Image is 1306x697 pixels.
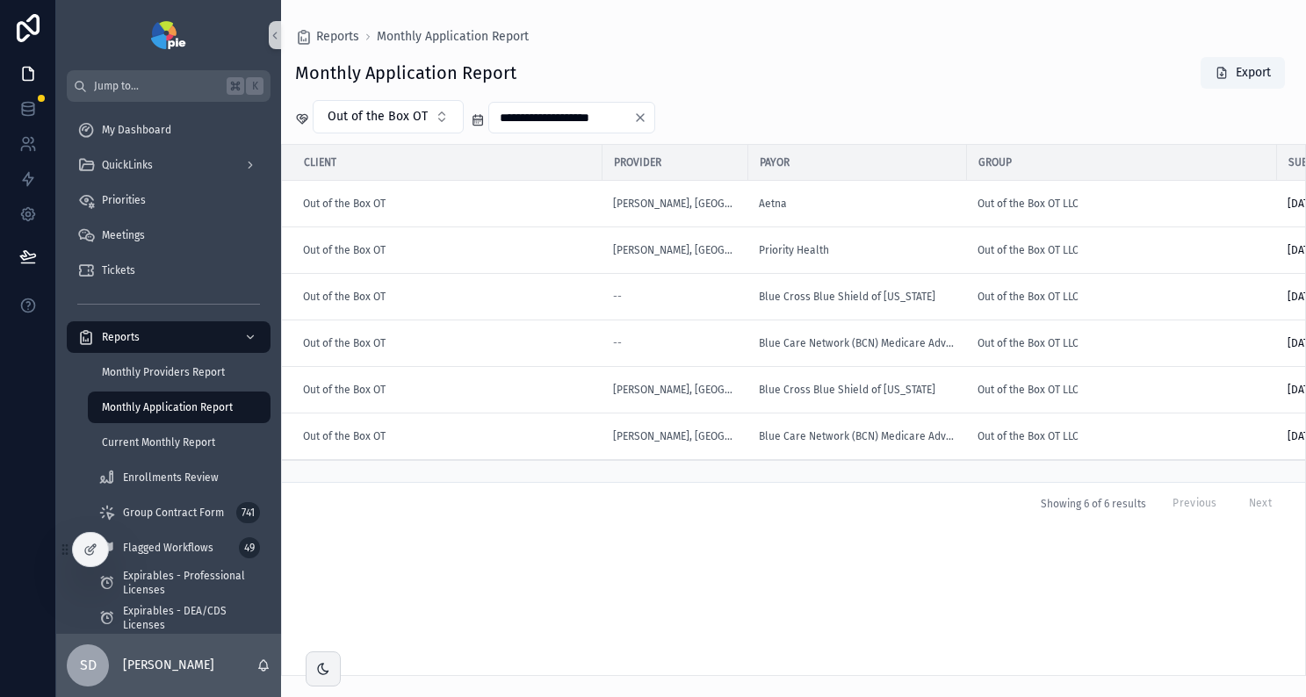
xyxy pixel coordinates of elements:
img: App logo [151,21,185,49]
a: Out of the Box OT [303,243,592,257]
span: Out of the Box OT [328,108,428,126]
a: Out of the Box OT LLC [978,429,1266,443]
p: [PERSON_NAME] [123,657,214,674]
a: Priority Health [759,243,956,257]
span: Out of the Box OT LLC [978,336,1079,350]
a: Blue Cross Blue Shield of [US_STATE] [759,383,956,397]
a: Out of the Box OT LLC [978,429,1079,443]
div: 741 [236,502,260,523]
a: Current Monthly Report [88,427,271,458]
a: Blue Cross Blue Shield of [US_STATE] [759,290,956,304]
span: Showing 6 of 6 results [1041,497,1146,511]
a: Blue Care Network (BCN) Medicare Advantage [759,429,956,443]
a: [PERSON_NAME], [GEOGRAPHIC_DATA] [613,197,738,211]
span: Expirables - Professional Licenses [123,569,253,597]
a: Out of the Box OT [303,383,386,397]
span: Out of the Box OT [303,243,386,257]
span: Current Monthly Report [102,435,215,449]
a: Out of the Box OT [303,336,386,350]
a: [PERSON_NAME], [GEOGRAPHIC_DATA] [613,429,738,443]
a: My Dashboard [67,114,271,146]
a: Out of the Box OT LLC [978,383,1079,397]
a: Expirables - DEA/CDS Licenses [88,602,271,634]
a: Blue Care Network (BCN) Medicare Advantage [759,336,956,350]
a: Reports [67,321,271,353]
a: [PERSON_NAME], [GEOGRAPHIC_DATA] [613,383,738,397]
a: [PERSON_NAME], [GEOGRAPHIC_DATA] [613,243,738,257]
span: Reports [102,330,140,344]
a: Blue Cross Blue Shield of [US_STATE] [759,383,935,397]
a: Reports [295,28,359,46]
a: Meetings [67,219,271,251]
a: Group Contract Form741 [88,497,271,528]
a: Blue Cross Blue Shield of [US_STATE] [759,290,935,304]
a: Enrollments Review [88,462,271,493]
a: Out of the Box OT [303,197,592,211]
span: Flagged Workflows [123,541,213,555]
span: Reports [316,28,359,46]
span: K [248,79,262,93]
a: Out of the Box OT LLC [978,197,1079,211]
span: Client [304,155,336,169]
a: Out of the Box OT [303,197,386,211]
span: Monthly Application Report [102,400,233,414]
a: QuickLinks [67,149,271,181]
span: Jump to... [94,79,220,93]
a: Out of the Box OT [303,429,386,443]
span: Enrollments Review [123,471,219,485]
span: -- [613,336,622,350]
span: Group Contract Form [123,506,224,520]
a: Out of the Box OT [303,383,592,397]
a: Out of the Box OT LLC [978,197,1266,211]
a: Aetna [759,197,956,211]
span: Meetings [102,228,145,242]
a: Out of the Box OT LLC [978,290,1266,304]
a: Monthly Providers Report [88,356,271,388]
a: Out of the Box OT LLC [978,243,1079,257]
a: Out of the Box OT [303,336,592,350]
a: Monthly Application Report [377,28,529,46]
a: Priority Health [759,243,829,257]
a: Monthly Application Report [88,392,271,423]
a: Out of the Box OT LLC [978,336,1266,350]
span: SD [80,655,97,676]
h1: Monthly Application Report [295,61,516,85]
a: -- [613,290,738,304]
a: Out of the Box OT [303,290,386,304]
a: Out of the Box OT LLC [978,290,1079,304]
span: Payor [760,155,790,169]
div: 49 [239,537,260,558]
a: Aetna [759,197,787,211]
a: Flagged Workflows49 [88,532,271,564]
a: Out of the Box OT [303,290,592,304]
a: Expirables - Professional Licenses [88,567,271,599]
span: Group [978,155,1012,169]
a: Priorities [67,184,271,216]
span: Expirables - DEA/CDS Licenses [123,604,253,632]
button: Jump to...K [67,70,271,102]
span: -- [613,290,622,304]
div: scrollable content [56,102,281,634]
span: Tickets [102,263,135,277]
